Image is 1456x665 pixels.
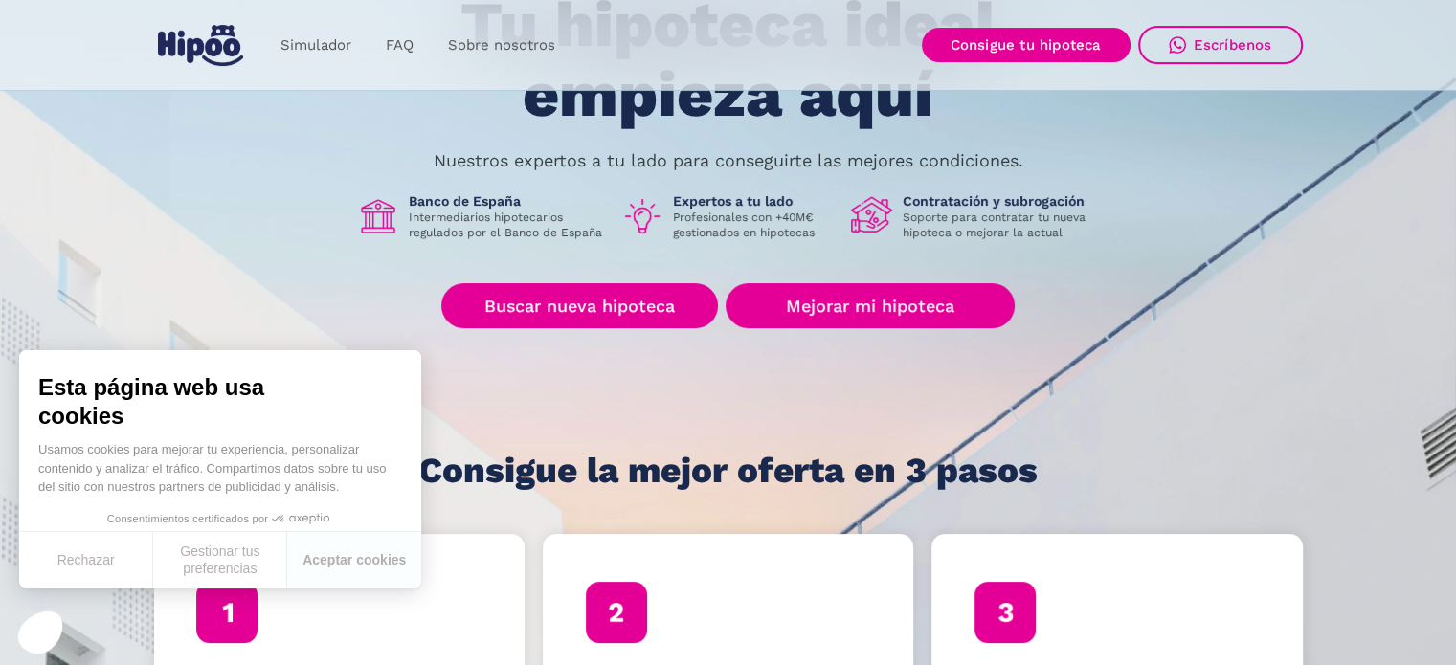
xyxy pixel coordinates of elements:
a: Sobre nosotros [431,27,572,64]
div: Escríbenos [1194,36,1272,54]
a: home [154,17,248,74]
h1: Contratación y subrogación [903,192,1100,210]
p: Profesionales con +40M€ gestionados en hipotecas [673,210,836,240]
p: Intermediarios hipotecarios regulados por el Banco de España [409,210,606,240]
a: Escríbenos [1138,26,1303,64]
p: Soporte para contratar tu nueva hipoteca o mejorar la actual [903,210,1100,240]
a: Buscar nueva hipoteca [441,283,718,328]
h1: Expertos a tu lado [673,192,836,210]
h1: Banco de España [409,192,606,210]
a: FAQ [369,27,431,64]
p: Nuestros expertos a tu lado para conseguirte las mejores condiciones. [434,153,1023,168]
a: Simulador [263,27,369,64]
h1: Consigue la mejor oferta en 3 pasos [418,452,1038,490]
a: Consigue tu hipoteca [922,28,1131,62]
a: Mejorar mi hipoteca [726,283,1014,328]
